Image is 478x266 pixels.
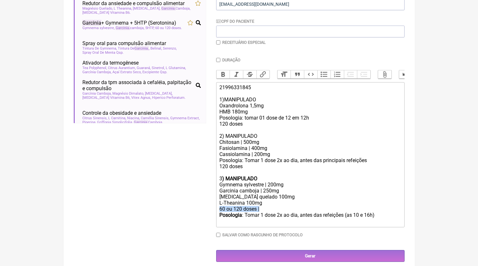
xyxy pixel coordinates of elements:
span: Garcinia [116,26,130,30]
span: Serenzo [163,46,177,51]
span: Garcínia Camboja [82,70,111,74]
span: Excipiente Qsp [142,70,167,74]
div: Gymnema sylvestre | 200mg [219,182,401,188]
span: [MEDICAL_DATA] [145,91,172,96]
span: Sinetrol [152,66,165,70]
span: L Glutamina [166,66,186,70]
div: : Tomar 1 dose 2x ao dia, antes das refeições (as 10 e 16h) ㅤ [219,212,401,225]
span: 5HTP [145,26,154,30]
span: Griffonia Simplicifolia [97,120,133,124]
div: 60 ou 120 doses | [219,206,401,212]
button: Code [304,70,317,79]
span: [MEDICAL_DATA] Vitamina B6 [82,96,130,100]
strong: Posologia [219,212,242,218]
span: Spray Oral De Menta Qsp [82,51,124,55]
label: CPF do Paciente [216,19,254,24]
button: Strikethrough [243,70,256,79]
span: Gymnema sylvestre [82,26,115,30]
span: L Theanina [114,6,132,11]
span: Tea Polyphenol [82,66,107,70]
span: Camélia Sinensis [141,116,169,120]
span: Citrus Sinensis [82,116,107,120]
span: Spray oral para compulsão alimentar [82,40,166,46]
span: Piperina [82,120,96,124]
button: Quote [291,70,304,79]
span: Redutor da ansiedade e compulsão alimentar [82,0,185,6]
span: Redutor da tpm associada à cefaléia, palpitação e compulsão [82,79,193,91]
span: Tintura De [118,46,149,51]
input: Gerar [216,250,405,262]
strong: ) MANIPULADO [222,176,257,182]
span: Garcinia [134,120,148,124]
span: Ativador da termogênese [82,60,139,66]
span: Hiperico Perforatum [152,96,186,100]
span: Vitex Agnus [131,96,151,100]
span: Citrus Aurantium [108,66,136,70]
span: Magnésio Quelado [82,6,113,11]
span: camboja [116,26,144,30]
button: Bold [216,70,230,79]
span: Niacina [127,116,140,120]
label: Salvar como rascunho de Protocolo [222,232,303,237]
button: Bullets [317,70,331,79]
span: Tintura De Gymnema [82,46,117,51]
span: + Gymnema + 5HTP (Serotonina) [82,20,176,26]
div: [MEDICAL_DATA] quelado 100mg L-Theanina 100mg [219,194,401,206]
span: Gymnema Extract [170,116,200,120]
span: Camboja [134,120,163,124]
button: Increase Level [357,70,370,79]
span: L Carnitina [108,116,126,120]
button: Attach Files [378,70,391,79]
button: Heading [277,70,291,79]
span: Controle da obesidade e ansiedade [82,110,161,116]
span: Magnésio Dimalato [112,91,144,96]
button: Decrease Level [344,70,357,79]
span: Camboja [161,6,190,11]
span: Açaí Extrato Seco [112,70,141,74]
span: Garcinia [134,46,149,51]
div: Garcinia camboja | 250mg [219,188,401,194]
span: Garcinia [161,6,176,11]
span: 60 ou 120 doses [155,26,182,30]
label: Receituário Especial [222,40,266,45]
span: Garcinia [82,20,101,26]
label: Duração [222,58,240,62]
div: 21996331845 1)MANIPULADO Oxandrolona 1,5mg HMB 180mg Posologia: tomar 01 dose de 12 em 12h 120 do... [219,84,401,182]
span: Garcínia Camboja [82,91,111,96]
button: Numbers [330,70,344,79]
button: Italic [230,70,243,79]
span: Guaraná [137,66,151,70]
span: [MEDICAL_DATA] Vitamina B6 [82,11,131,15]
button: Undo [399,70,413,79]
button: Link [256,70,270,79]
span: Belinal [150,46,162,51]
span: [MEDICAL_DATA] [133,6,160,11]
